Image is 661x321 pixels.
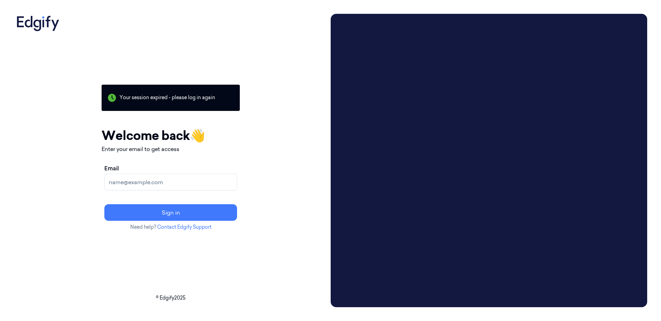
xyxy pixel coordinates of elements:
label: Email [104,164,119,172]
p: Need help? [102,224,240,231]
p: Enter your email to get access [102,145,240,153]
button: Sign in [104,204,237,221]
a: Contact Edgify Support [157,224,211,230]
h1: Welcome back 👋 [102,126,240,145]
div: Your session expired - please log in again [102,85,240,111]
input: name@example.com [104,174,237,190]
p: © Edgify 2025 [14,294,328,302]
